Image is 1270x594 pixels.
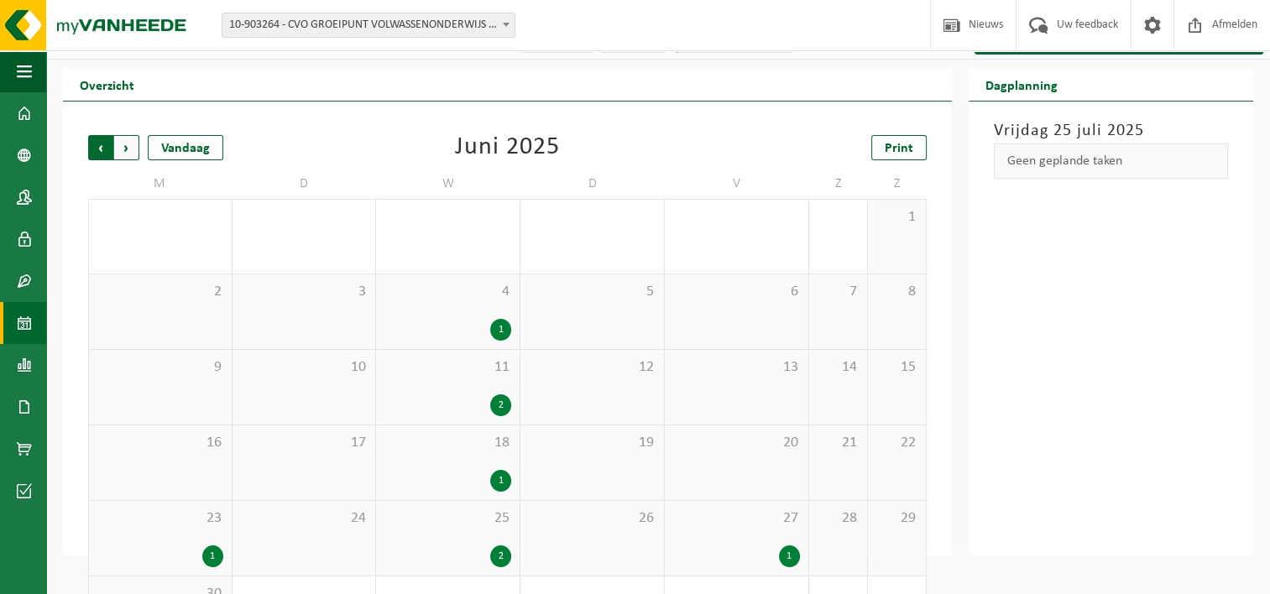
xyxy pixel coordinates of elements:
[88,135,113,160] span: Vorige
[97,509,223,528] span: 23
[876,208,917,227] span: 1
[876,509,917,528] span: 29
[520,169,665,199] td: D
[871,135,927,160] a: Print
[490,545,511,567] div: 2
[529,283,656,301] span: 5
[97,283,223,301] span: 2
[241,434,368,452] span: 17
[63,68,151,101] h2: Overzicht
[665,169,809,199] td: V
[148,135,223,160] div: Vandaag
[384,358,511,377] span: 11
[97,358,223,377] span: 9
[969,68,1074,101] h2: Dagplanning
[818,509,859,528] span: 28
[818,434,859,452] span: 21
[384,434,511,452] span: 18
[490,319,511,341] div: 1
[876,434,917,452] span: 22
[241,509,368,528] span: 24
[673,358,800,377] span: 13
[818,358,859,377] span: 14
[222,13,515,38] span: 10-903264 - CVO GROEIPUNT VOLWASSENONDERWIJS - LOKEREN
[673,434,800,452] span: 20
[202,545,223,567] div: 1
[88,169,233,199] td: M
[818,283,859,301] span: 7
[876,283,917,301] span: 8
[490,470,511,492] div: 1
[455,135,560,160] div: Juni 2025
[222,13,515,37] span: 10-903264 - CVO GROEIPUNT VOLWASSENONDERWIJS - LOKEREN
[779,545,800,567] div: 1
[809,169,868,199] td: Z
[384,283,511,301] span: 4
[529,509,656,528] span: 26
[529,434,656,452] span: 19
[868,169,927,199] td: Z
[994,143,1229,179] div: Geen geplande taken
[241,358,368,377] span: 10
[241,283,368,301] span: 3
[114,135,139,160] span: Volgende
[885,142,913,155] span: Print
[673,283,800,301] span: 6
[876,358,917,377] span: 15
[376,169,520,199] td: W
[97,434,223,452] span: 16
[529,358,656,377] span: 12
[384,509,511,528] span: 25
[673,509,800,528] span: 27
[994,118,1229,143] h3: Vrijdag 25 juli 2025
[233,169,377,199] td: D
[490,394,511,416] div: 2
